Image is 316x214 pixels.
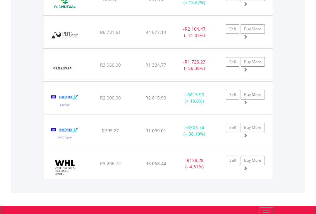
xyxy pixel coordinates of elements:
span: R2 104.47 [185,26,205,32]
a: Buy More [241,90,265,100]
a: Buy More [241,24,265,34]
span: R3 068.44 [145,160,166,166]
a: Sell [226,123,239,132]
div: + (+ 38.19%) [174,124,214,137]
span: R3 060.00 [100,62,121,68]
a: Buy More [241,123,265,132]
div: - (- 31.03%) [174,26,214,39]
img: EQU.ZA.WHL.png [47,155,83,178]
span: R138.28 [187,157,204,163]
img: EQU.ZA.REN.png [47,57,79,79]
img: EQU.ZA.STX500.png [47,90,83,112]
a: Sell [226,156,239,165]
span: R815.90 [187,92,204,98]
a: Sell [226,24,239,34]
span: R795.27 [102,128,119,134]
a: Buy More [241,57,265,67]
span: R3 206.72 [100,160,121,166]
a: Buy More [241,156,265,165]
a: Sell [226,57,239,67]
span: R2 000.00 [100,95,121,101]
span: R1 099.01 [145,128,166,134]
span: R1 725.23 [185,59,205,65]
span: R6 781.61 [100,29,121,35]
div: - (- 56.38%) [174,59,214,71]
div: + (+ 40.8%) [174,92,214,104]
img: EQU.ZA.PBG.png [47,24,83,47]
span: R2 815.90 [145,95,166,101]
span: R4 677.14 [145,29,166,35]
span: R303.74 [187,124,204,130]
div: - (- 4.31%) [174,157,214,170]
a: Sell [226,90,239,100]
img: EQU.ZA.STXSWX.png [47,122,83,145]
span: R1 334.77 [145,62,166,68]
